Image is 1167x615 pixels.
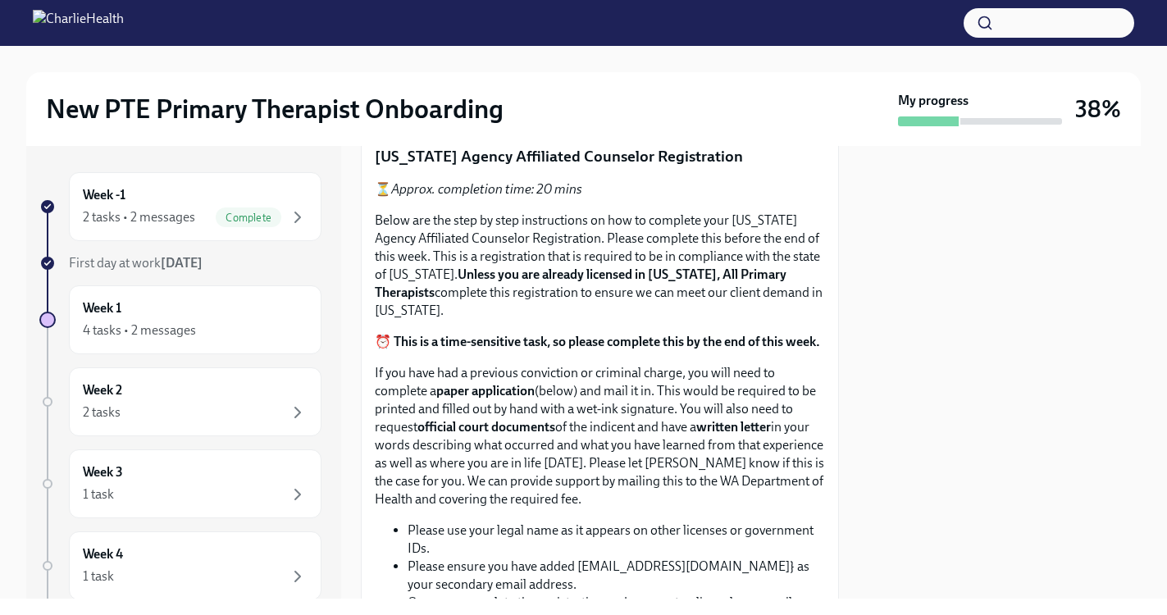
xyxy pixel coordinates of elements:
[898,92,969,110] strong: My progress
[83,567,114,585] div: 1 task
[83,208,195,226] div: 2 tasks • 2 messages
[83,403,121,421] div: 2 tasks
[83,485,114,503] div: 1 task
[436,383,535,399] strong: paper application
[39,367,321,436] a: Week 22 tasks
[83,545,123,563] h6: Week 4
[83,186,125,204] h6: Week -1
[83,299,121,317] h6: Week 1
[408,558,825,594] li: Please ensure you have added [EMAIL_ADDRESS][DOMAIN_NAME]} as your secondary email address.
[417,419,555,435] strong: official court documents
[391,181,582,197] em: Approx. completion time: 20 mins
[83,321,196,339] div: 4 tasks • 2 messages
[375,266,786,300] strong: Unless you are already licensed in [US_STATE], All Primary Therapists
[1075,94,1121,124] h3: 38%
[375,212,825,320] p: Below are the step by step instructions on how to complete your [US_STATE] Agency Affiliated Coun...
[375,364,825,508] p: If you have had a previous conviction or criminal charge, you will need to complete a (below) and...
[39,449,321,518] a: Week 31 task
[83,381,122,399] h6: Week 2
[39,285,321,354] a: Week 14 tasks • 2 messages
[408,522,825,558] li: Please use your legal name as it appears on other licenses or government IDs.
[216,212,281,224] span: Complete
[375,334,820,349] strong: ⏰ This is a time-sensitive task, so please complete this by the end of this week.
[39,172,321,241] a: Week -12 tasks • 2 messagesComplete
[696,419,771,435] strong: written letter
[375,180,825,198] p: ⏳
[39,254,321,272] a: First day at work[DATE]
[33,10,124,36] img: CharlieHealth
[375,146,825,167] p: [US_STATE] Agency Affiliated Counselor Registration
[39,531,321,600] a: Week 41 task
[46,93,504,125] h2: New PTE Primary Therapist Onboarding
[161,255,203,271] strong: [DATE]
[83,463,123,481] h6: Week 3
[69,255,203,271] span: First day at work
